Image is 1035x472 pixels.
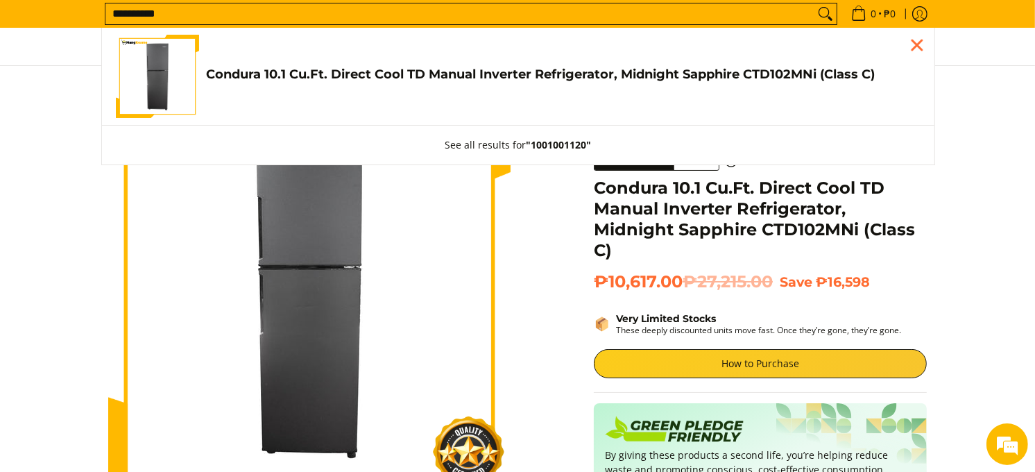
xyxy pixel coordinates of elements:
[594,271,773,292] span: ₱10,617.00
[80,145,191,285] span: We're online!
[206,67,921,83] h4: Condura 10.1 Cu.Ft. Direct Cool TD Manual Inverter Refrigerator, Midnight Sapphire CTD102MNi (Cla...
[594,349,927,378] a: How to Purchase
[527,138,592,151] strong: "1001001120"
[616,325,901,335] p: These deeply discounted units move fast. Once they’re gone, they’re gone.
[869,9,878,19] span: 0
[116,35,921,118] a: Condura 10.1 Cu.Ft. Direct Cool TD Manual Inverter Refrigerator, Midnight Sapphire CTD102MNi (Cla...
[683,271,773,292] del: ₱27,215.00
[814,3,837,24] button: Search
[431,126,606,165] button: See all results for"1001001120"
[605,414,744,448] img: Badge sustainability green pledge friendly
[780,273,812,290] span: Save
[816,273,870,290] span: ₱16,598
[72,78,233,96] div: Chat with us now
[907,35,927,56] div: Close pop up
[7,320,264,369] textarea: Type your message and hit 'Enter'
[116,35,199,118] img: Condura 10.1 Cu.Ft. Direct Cool TD Manual Inverter Refrigerator, Midnight Sapphire CTD102MNi (Cla...
[594,178,927,261] h1: Condura 10.1 Cu.Ft. Direct Cool TD Manual Inverter Refrigerator, Midnight Sapphire CTD102MNi (Cla...
[847,6,900,22] span: •
[616,312,716,325] strong: Very Limited Stocks
[882,9,898,19] span: ₱0
[228,7,261,40] div: Minimize live chat window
